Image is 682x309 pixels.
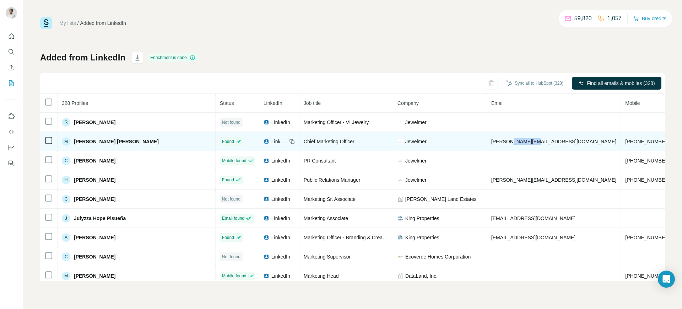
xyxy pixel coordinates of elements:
img: LinkedIn logo [264,177,269,183]
img: LinkedIn logo [264,235,269,240]
img: LinkedIn logo [264,215,269,221]
span: Marketing Sr. Associate [304,196,356,202]
span: Company [397,100,419,106]
span: LinkedIn [271,253,290,260]
button: Find all emails & mobiles (328) [572,77,661,90]
span: Jewelmer [405,157,427,164]
span: Marketing Head [304,273,339,279]
img: company-logo [397,215,403,221]
button: Sync all to HubSpot (328) [501,78,568,89]
span: Mobile [625,100,640,106]
span: LinkedIn [264,100,282,106]
div: Open Intercom Messenger [658,271,675,288]
button: My lists [6,77,17,90]
span: Found [222,138,234,145]
div: J [62,214,70,223]
span: Mobile found [222,158,247,164]
span: 328 Profiles [62,100,88,106]
span: Mobile found [222,273,247,279]
button: Buy credits [633,14,666,23]
span: Not found [222,196,240,202]
button: Feedback [6,157,17,170]
span: LinkedIn [271,138,287,145]
span: [PERSON_NAME] [74,157,115,164]
a: My lists [59,20,76,26]
img: LinkedIn logo [264,273,269,279]
div: M [62,137,70,146]
span: Public Relations Manager [304,177,361,183]
span: Not found [222,119,240,126]
div: A [62,233,70,242]
span: Found [222,234,234,241]
span: [EMAIL_ADDRESS][DOMAIN_NAME] [491,215,575,221]
span: Julyzza Hope Pisueña [74,215,126,222]
span: [PERSON_NAME][EMAIL_ADDRESS][DOMAIN_NAME] [491,177,616,183]
span: [PERSON_NAME] [74,253,115,260]
span: [PHONE_NUMBER] [625,139,670,144]
span: [PHONE_NUMBER] [625,158,670,164]
span: [PHONE_NUMBER] [625,273,670,279]
span: [PHONE_NUMBER] [625,177,670,183]
img: LinkedIn logo [264,119,269,125]
span: [PERSON_NAME] [74,119,115,126]
span: Email found [222,215,244,222]
span: Ecoverde Homes Corporation [405,253,471,260]
div: Added from LinkedIn [80,20,126,27]
img: Surfe Logo [40,17,52,29]
span: Status [220,100,234,106]
img: company-logo [397,158,403,164]
p: 59,820 [574,14,592,23]
span: [PERSON_NAME] [74,234,115,241]
div: H [62,176,70,184]
img: LinkedIn logo [264,254,269,260]
span: [PERSON_NAME] [PERSON_NAME] [74,138,159,145]
span: Job title [304,100,321,106]
img: LinkedIn logo [264,139,269,144]
span: [PERSON_NAME] [74,176,115,183]
span: [EMAIL_ADDRESS][DOMAIN_NAME] [491,235,575,240]
span: Jewelmer [405,176,427,183]
span: LinkedIn [271,176,290,183]
div: C [62,195,70,203]
img: LinkedIn logo [264,196,269,202]
button: Enrich CSV [6,61,17,74]
li: / [77,20,79,27]
span: PR Consultant [304,158,336,164]
span: LinkedIn [271,119,290,126]
img: LinkedIn logo [264,158,269,164]
img: company-logo [397,177,403,183]
p: 1,057 [607,14,622,23]
span: King Properties [405,215,439,222]
span: Marketing Associate [304,215,348,221]
img: company-logo [397,119,403,125]
img: Avatar [6,7,17,18]
span: LinkedIn [271,215,290,222]
span: LinkedIn [271,272,290,279]
span: LinkedIn [271,157,290,164]
span: Chief Marketing Officer [304,139,354,144]
span: Email [491,100,504,106]
img: company-logo [397,139,403,144]
span: Marketing Supervisor [304,254,351,260]
button: Quick start [6,30,17,43]
span: Marketing Officer - Branding & Creatives [304,235,393,240]
span: LinkedIn [271,196,290,203]
span: King Properties [405,234,439,241]
span: [PERSON_NAME] [74,196,115,203]
div: R [62,118,70,127]
button: Use Surfe API [6,126,17,138]
span: Find all emails & mobiles (328) [587,80,655,87]
div: C [62,252,70,261]
img: company-logo [397,254,403,260]
span: DataLand, Inc. [405,272,438,279]
span: Not found [222,254,240,260]
div: C [62,156,70,165]
div: M [62,272,70,280]
button: Use Surfe on LinkedIn [6,110,17,123]
button: Dashboard [6,141,17,154]
span: Jewelmer [405,138,427,145]
span: Marketing Officer - V! Jewelry [304,119,369,125]
button: Search [6,46,17,58]
img: company-logo [397,235,403,240]
span: LinkedIn [271,234,290,241]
